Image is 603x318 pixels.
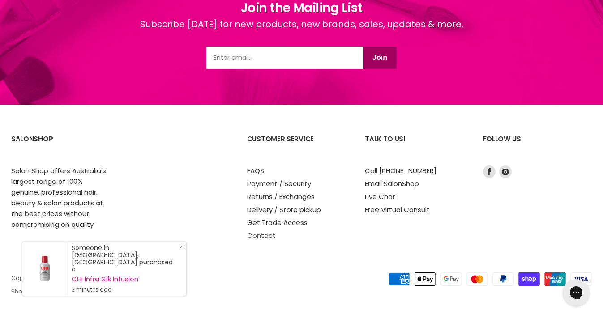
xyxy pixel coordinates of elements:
[247,231,276,240] a: Contact
[247,218,308,227] a: Get Trade Access
[247,179,311,188] a: Payment / Security
[179,244,184,250] svg: Close Icon
[247,128,347,165] h2: Customer Service
[365,192,396,201] a: Live Chat
[247,205,321,214] a: Delivery / Store pickup
[365,179,419,188] a: Email SalonShop
[206,47,363,69] input: Email
[22,242,67,296] a: Visit product page
[247,166,264,175] a: FAQS
[11,128,111,165] h2: SalonShop
[483,128,592,165] h2: Follow us
[175,244,184,253] a: Close Notification
[363,47,397,69] button: Join
[140,17,463,47] div: Subscribe [DATE] for new products, new brands, sales, updates & more.
[365,166,436,175] a: Call [PHONE_NUMBER]
[558,276,594,309] iframe: Gorgias live chat messenger
[365,205,430,214] a: Free Virtual Consult
[72,276,177,283] a: CHI Infra Silk Infusion
[11,275,354,295] p: Copyright © 2025 Salonshop Online. | | Shopify website by
[365,128,465,165] h2: Talk to us!
[247,192,315,201] a: Returns / Exchanges
[72,244,177,293] div: Someone in [GEOGRAPHIC_DATA], [GEOGRAPHIC_DATA] purchased a
[72,286,177,293] small: 3 minutes ago
[11,165,111,230] p: Salon Shop offers Australia's largest range of 100% genuine, professional hair, beauty & salon pr...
